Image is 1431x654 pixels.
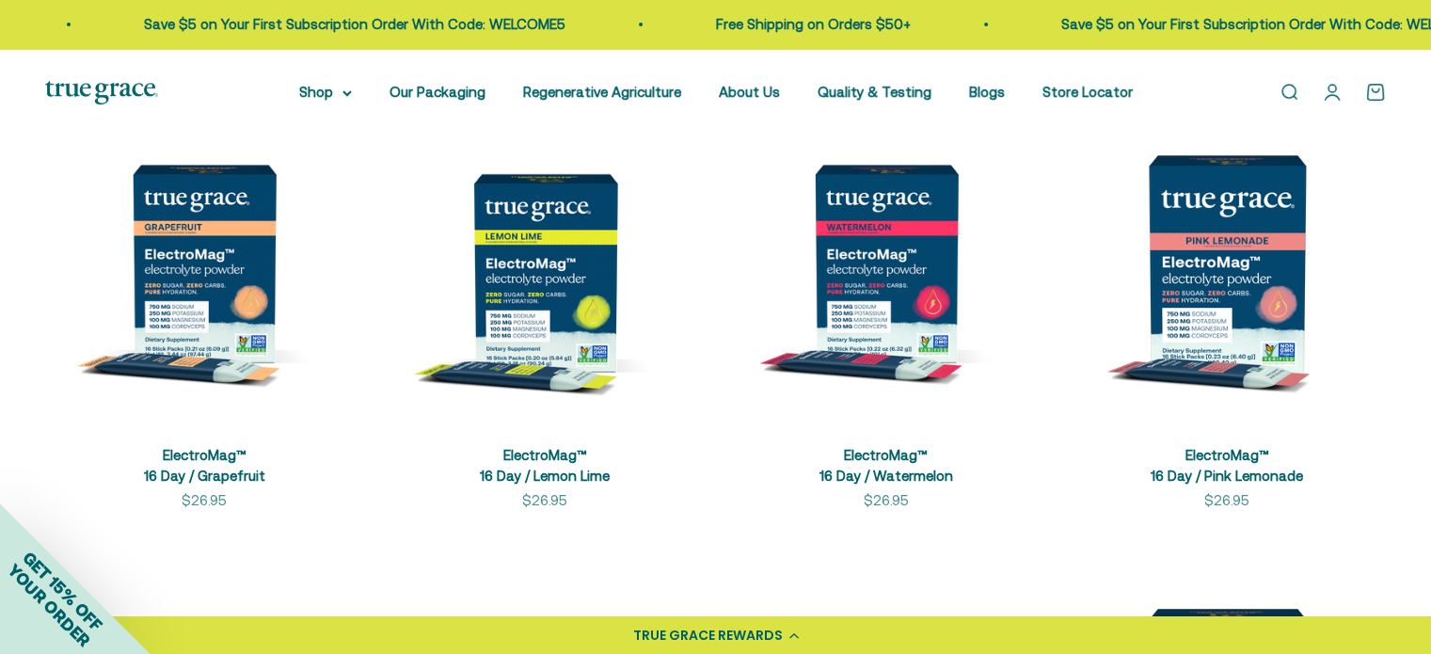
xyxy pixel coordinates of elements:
[480,447,610,485] a: ElectroMag™16 Day / Lemon Lime
[4,560,94,650] span: YOUR ORDER
[390,84,485,100] a: Our Packaging
[182,489,227,512] sale-price: $26.95
[819,447,953,485] a: ElectroMag™16 Day / Watermelon
[1151,447,1303,485] a: ElectroMag™16 Day / Pink Lemonade
[45,104,363,422] img: ElectroMag™
[818,84,931,100] a: Quality & Testing
[792,13,1214,36] p: Save $5 on Your First Subscription Order With Code: WELCOME5
[633,626,783,646] div: TRUE GRACE REWARDS
[1042,84,1133,100] a: Store Locator
[386,104,704,422] img: ElectroMag™
[719,84,780,100] a: About Us
[299,81,352,104] summary: Shop
[864,489,909,512] sale-price: $26.95
[1204,489,1249,512] sale-price: $26.95
[447,16,642,32] a: Free Shipping on Orders $50+
[522,489,567,512] sale-price: $26.95
[523,84,681,100] a: Regenerative Agriculture
[144,447,265,485] a: ElectroMag™16 Day / Grapefruit
[1068,104,1386,422] img: ElectroMag™
[969,84,1005,100] a: Blogs
[727,104,1045,422] img: ElectroMag™
[19,547,106,634] span: GET 15% OFF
